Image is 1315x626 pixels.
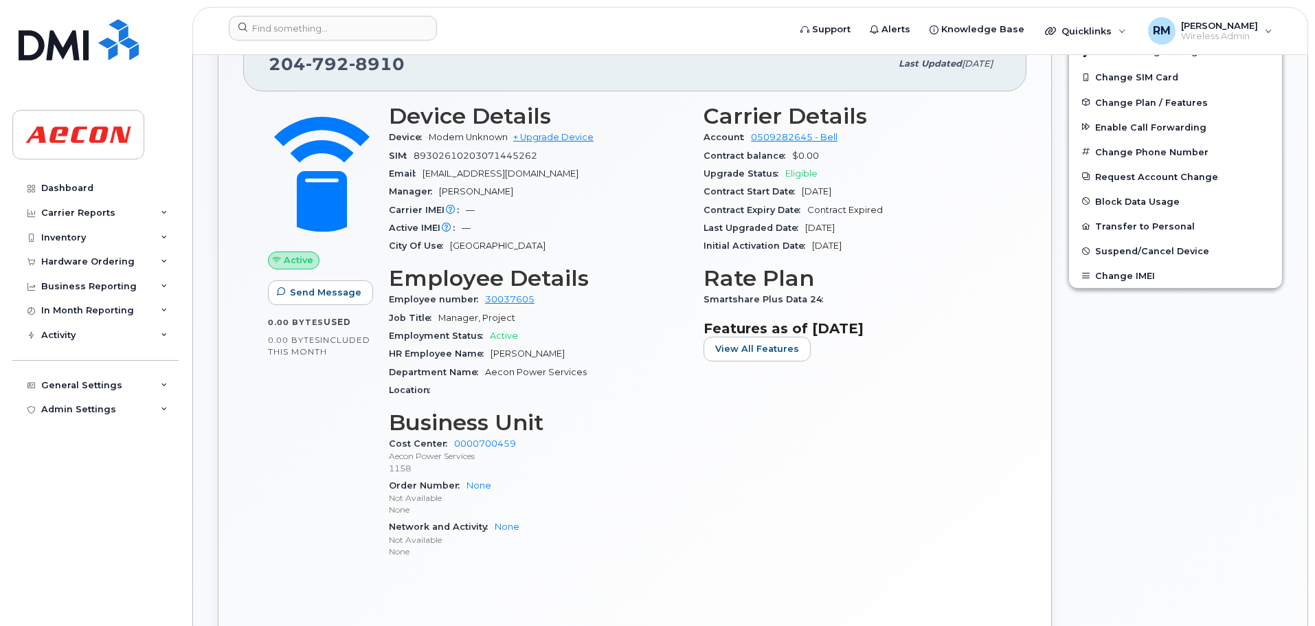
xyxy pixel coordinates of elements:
[389,534,687,546] p: Not Available
[513,132,594,142] a: + Upgrade Device
[324,317,351,327] span: used
[389,266,687,291] h3: Employee Details
[268,280,373,305] button: Send Message
[1069,90,1282,115] button: Change Plan / Features
[389,367,485,377] span: Department Name
[1095,246,1209,256] span: Suspend/Cancel Device
[495,522,519,532] a: None
[812,23,851,36] span: Support
[389,104,687,128] h3: Device Details
[389,205,466,215] span: Carrier IMEI
[1181,20,1258,31] span: [PERSON_NAME]
[389,450,687,462] p: Aecon Power Services
[704,266,1002,291] h3: Rate Plan
[389,186,439,197] span: Manager
[389,385,437,395] span: Location
[389,331,490,341] span: Employment Status
[1181,31,1258,42] span: Wireless Admin
[1069,115,1282,139] button: Enable Call Forwarding
[812,241,842,251] span: [DATE]
[389,241,450,251] span: City Of Use
[1069,139,1282,164] button: Change Phone Number
[704,223,805,233] span: Last Upgraded Date
[389,150,414,161] span: SIM
[389,313,438,323] span: Job Title
[704,132,751,142] span: Account
[704,294,830,304] span: Smartshare Plus Data 24
[450,241,546,251] span: [GEOGRAPHIC_DATA]
[389,223,462,233] span: Active IMEI
[349,54,405,74] span: 8910
[807,205,883,215] span: Contract Expired
[389,504,687,515] p: None
[1153,23,1171,39] span: RM
[1069,164,1282,189] button: Request Account Change
[704,104,1002,128] h3: Carrier Details
[268,317,324,327] span: 0.00 Bytes
[268,335,320,345] span: 0.00 Bytes
[438,313,515,323] span: Manager, Project
[1069,214,1282,238] button: Transfer to Personal
[389,438,454,449] span: Cost Center
[389,294,485,304] span: Employee number
[284,254,313,267] span: Active
[881,23,910,36] span: Alerts
[389,168,423,179] span: Email
[290,286,361,299] span: Send Message
[1069,65,1282,89] button: Change SIM Card
[704,337,811,361] button: View All Features
[439,186,513,197] span: [PERSON_NAME]
[389,480,467,491] span: Order Number
[715,342,799,355] span: View All Features
[860,16,920,43] a: Alerts
[485,294,535,304] a: 30037605
[467,480,491,491] a: None
[389,522,495,532] span: Network and Activity
[491,348,565,359] span: [PERSON_NAME]
[704,205,807,215] span: Contract Expiry Date
[805,223,835,233] span: [DATE]
[1095,122,1206,132] span: Enable Call Forwarding
[704,241,812,251] span: Initial Activation Date
[704,186,802,197] span: Contract Start Date
[802,186,831,197] span: [DATE]
[1035,17,1136,45] div: Quicklinks
[1061,25,1112,36] span: Quicklinks
[389,546,687,557] p: None
[389,348,491,359] span: HR Employee Name
[389,410,687,435] h3: Business Unit
[1138,17,1282,45] div: Robyn Morgan
[485,367,587,377] span: Aecon Power Services
[920,16,1034,43] a: Knowledge Base
[389,492,687,504] p: Not Available
[1069,189,1282,214] button: Block Data Usage
[1069,238,1282,263] button: Suspend/Cancel Device
[791,16,860,43] a: Support
[899,58,962,69] span: Last updated
[1095,97,1208,107] span: Change Plan / Features
[423,168,578,179] span: [EMAIL_ADDRESS][DOMAIN_NAME]
[751,132,838,142] a: 0509282645 - Bell
[462,223,471,233] span: —
[466,205,475,215] span: —
[792,150,819,161] span: $0.00
[704,320,1002,337] h3: Features as of [DATE]
[429,132,508,142] span: Modem Unknown
[269,54,405,74] span: 204
[389,132,429,142] span: Device
[941,23,1024,36] span: Knowledge Base
[1069,263,1282,288] button: Change IMEI
[414,150,537,161] span: 89302610203071445262
[962,58,993,69] span: [DATE]
[704,168,785,179] span: Upgrade Status
[229,16,437,41] input: Find something...
[490,331,518,341] span: Active
[306,54,349,74] span: 792
[389,462,687,474] p: 1158
[785,168,818,179] span: Eligible
[454,438,516,449] a: 0000700459
[704,150,792,161] span: Contract balance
